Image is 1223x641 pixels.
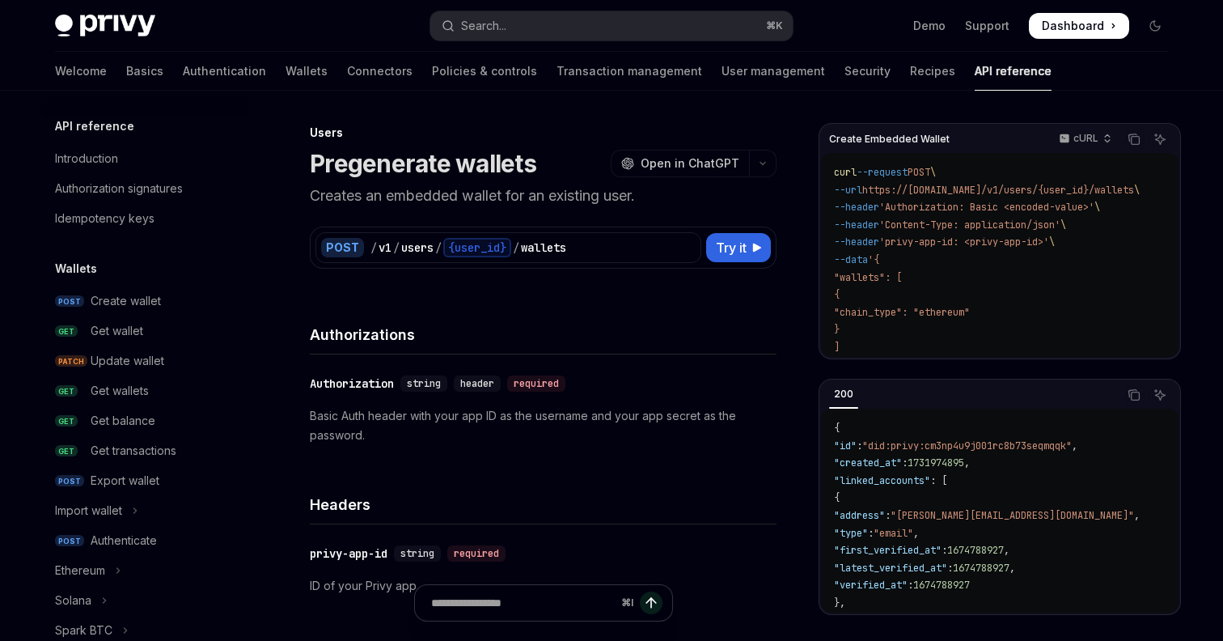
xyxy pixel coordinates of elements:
[829,384,858,404] div: 200
[611,150,749,177] button: Open in ChatGPT
[834,219,879,231] span: --header
[55,209,154,228] div: Idempotency keys
[879,236,1049,248] span: 'privy-app-id: <privy-app-id>'
[913,579,970,592] span: 1674788927
[42,406,249,435] a: GETGet balance
[834,341,840,354] span: ]
[91,351,164,371] div: Update wallet
[379,240,391,256] div: v1
[91,291,161,311] div: Create wallet
[641,155,739,172] span: Open in ChatGPT
[42,204,249,233] a: Idempotency keys
[55,445,78,457] span: GET
[862,439,1072,452] span: "did:privy:cm3np4u9j001rc8b73seqmqqk"
[461,16,506,36] div: Search...
[126,52,163,91] a: Basics
[879,219,1060,231] span: 'Content-Type: application/json'
[347,52,413,91] a: Connectors
[42,466,249,495] a: POSTExport wallet
[310,376,394,392] div: Authorization
[42,174,249,203] a: Authorization signatures
[42,376,249,405] a: GETGet wallets
[953,562,1009,575] span: 1674788927
[716,238,747,257] span: Try it
[834,253,868,266] span: --data
[435,240,442,256] div: /
[91,381,149,401] div: Get wallets
[42,526,249,555] a: POSTAuthenticate
[55,535,84,547] span: POST
[947,562,953,575] span: :
[55,52,107,91] a: Welcome
[370,240,377,256] div: /
[706,233,771,262] button: Try it
[1004,544,1009,557] span: ,
[55,149,118,168] div: Introduction
[55,259,97,278] h5: Wallets
[834,474,930,487] span: "linked_accounts"
[908,456,964,469] span: 1731974895
[908,166,930,179] span: POST
[401,240,434,256] div: users
[834,456,902,469] span: "created_at"
[930,474,947,487] span: : [
[975,52,1052,91] a: API reference
[42,586,249,615] button: Toggle Solana section
[885,509,891,522] span: :
[1060,219,1066,231] span: \
[879,201,1094,214] span: 'Authorization: Basic <encoded-value>'
[310,324,777,346] h4: Authorizations
[1124,129,1145,150] button: Copy the contents from the code block
[844,52,891,91] a: Security
[42,556,249,585] button: Toggle Ethereum section
[1050,125,1119,153] button: cURL
[556,52,702,91] a: Transaction management
[460,377,494,390] span: header
[1073,132,1098,145] p: cURL
[1134,509,1140,522] span: ,
[55,117,134,136] h5: API reference
[834,422,840,435] span: {
[834,323,840,336] span: }
[55,621,112,640] div: Spark BTC
[834,544,942,557] span: "first_verified_at"
[310,545,387,562] div: privy-app-id
[913,18,946,34] a: Demo
[321,238,364,257] div: POST
[834,288,840,301] span: {
[393,240,400,256] div: /
[91,471,159,490] div: Export wallet
[91,441,176,461] div: Get transactions
[91,321,143,341] div: Get wallet
[834,491,840,504] span: {
[432,52,537,91] a: Policies & controls
[834,306,970,319] span: "chain_type": "ethereum"
[310,406,777,445] p: Basic Auth header with your app ID as the username and your app secret as the password.
[834,527,868,540] span: "type"
[42,346,249,376] a: PATCHUpdate wallet
[310,576,777,596] p: ID of your Privy app.
[868,253,879,266] span: '{
[91,411,155,431] div: Get balance
[55,355,87,367] span: PATCH
[55,591,91,610] div: Solana
[55,561,105,580] div: Ethereum
[42,496,249,525] button: Toggle Import wallet section
[834,184,862,197] span: --url
[55,475,84,487] span: POST
[447,545,506,562] div: required
[913,527,919,540] span: ,
[829,133,950,146] span: Create Embedded Wallet
[42,316,249,346] a: GETGet wallet
[965,18,1009,34] a: Support
[1072,439,1077,452] span: ,
[857,166,908,179] span: --request
[1009,562,1015,575] span: ,
[834,579,908,592] span: "verified_at"
[310,125,777,141] div: Users
[766,19,783,32] span: ⌘ K
[1029,13,1129,39] a: Dashboard
[55,15,155,37] img: dark logo
[834,201,879,214] span: --header
[507,376,565,392] div: required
